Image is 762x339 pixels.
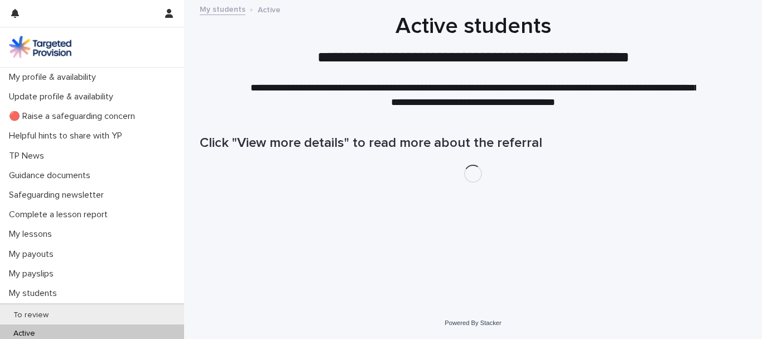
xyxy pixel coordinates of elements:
p: To review [4,311,57,320]
p: Helpful hints to share with YP [4,131,131,141]
p: My profile & availability [4,72,105,83]
p: Active [4,329,44,338]
p: My students [4,288,66,299]
p: My lessons [4,229,61,240]
h1: Active students [200,13,746,40]
p: My payslips [4,269,62,279]
p: Guidance documents [4,170,99,181]
p: Update profile & availability [4,92,122,102]
h1: Click "View more details" to read more about the referral [200,135,746,151]
p: Complete a lesson report [4,209,117,220]
a: Powered By Stacker [445,319,501,326]
img: M5nRWzHhSzIhMunXDL62 [9,36,71,58]
p: Active [258,3,281,15]
a: My students [200,2,245,15]
p: TP News [4,151,53,161]
p: My payouts [4,249,62,260]
p: Safeguarding newsletter [4,190,113,200]
p: 🔴 Raise a safeguarding concern [4,111,144,122]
